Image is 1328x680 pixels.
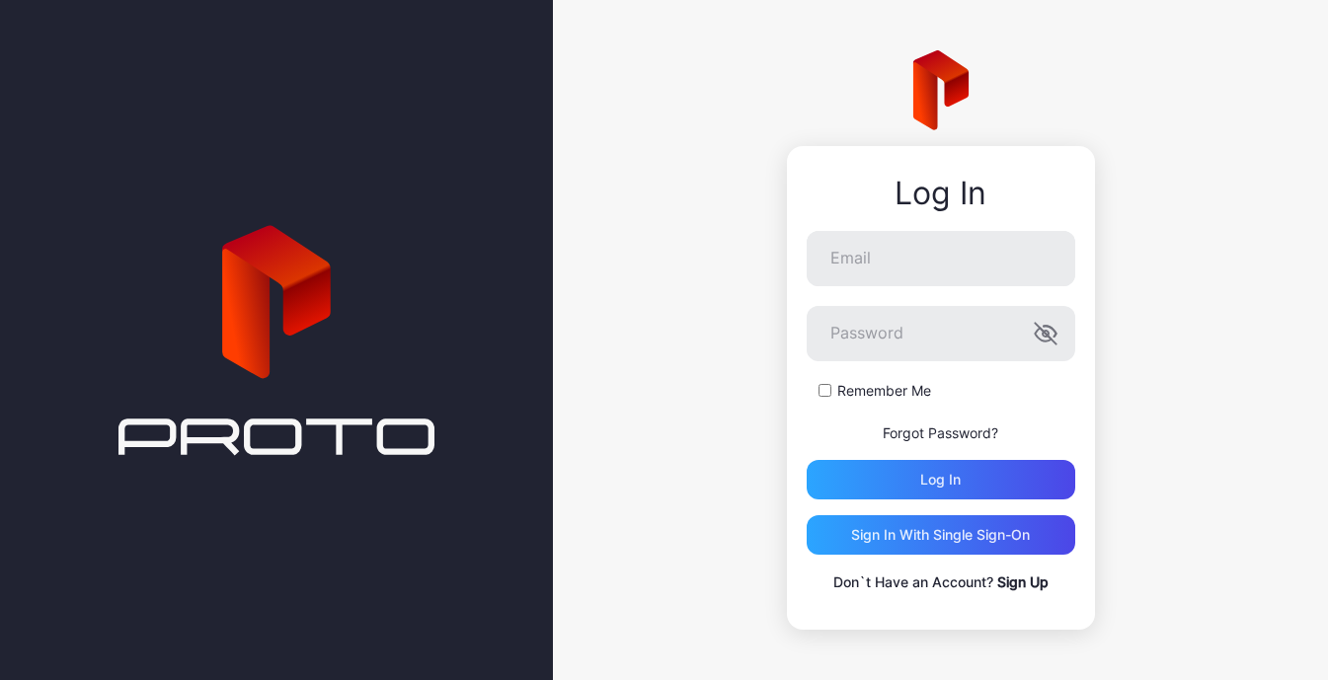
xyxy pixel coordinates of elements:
div: Sign in With Single Sign-On [851,527,1030,543]
p: Don`t Have an Account? [807,570,1075,594]
button: Password [1034,322,1057,345]
div: Log in [920,472,961,488]
input: Password [807,306,1075,361]
a: Forgot Password? [883,424,998,441]
label: Remember Me [837,381,931,401]
a: Sign Up [997,573,1049,590]
div: Log In [807,176,1075,211]
button: Sign in With Single Sign-On [807,515,1075,555]
button: Log in [807,460,1075,499]
input: Email [807,231,1075,286]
